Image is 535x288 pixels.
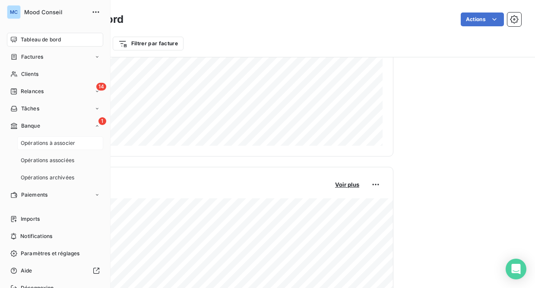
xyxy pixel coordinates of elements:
button: Filtrer par facture [113,37,184,50]
button: Actions [461,13,504,26]
span: Clients [21,70,38,78]
button: Voir plus [332,181,362,188]
span: Aide [21,267,32,275]
span: 1 [98,117,106,125]
span: Opérations archivées [21,174,74,182]
span: Banque [21,122,40,130]
span: Relances [21,88,44,95]
span: Tâches [21,105,39,113]
a: Aide [7,264,103,278]
span: Opérations associées [21,157,74,164]
span: Mood Conseil [24,9,86,16]
span: Opérations à associer [21,139,75,147]
span: Paramètres et réglages [21,250,79,257]
span: Tableau de bord [21,36,61,44]
span: 14 [96,83,106,91]
div: Open Intercom Messenger [506,259,526,279]
div: MC [7,5,21,19]
span: Paiements [21,191,47,199]
span: Notifications [20,232,52,240]
span: Factures [21,53,43,61]
span: Voir plus [335,181,359,188]
span: Imports [21,215,40,223]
